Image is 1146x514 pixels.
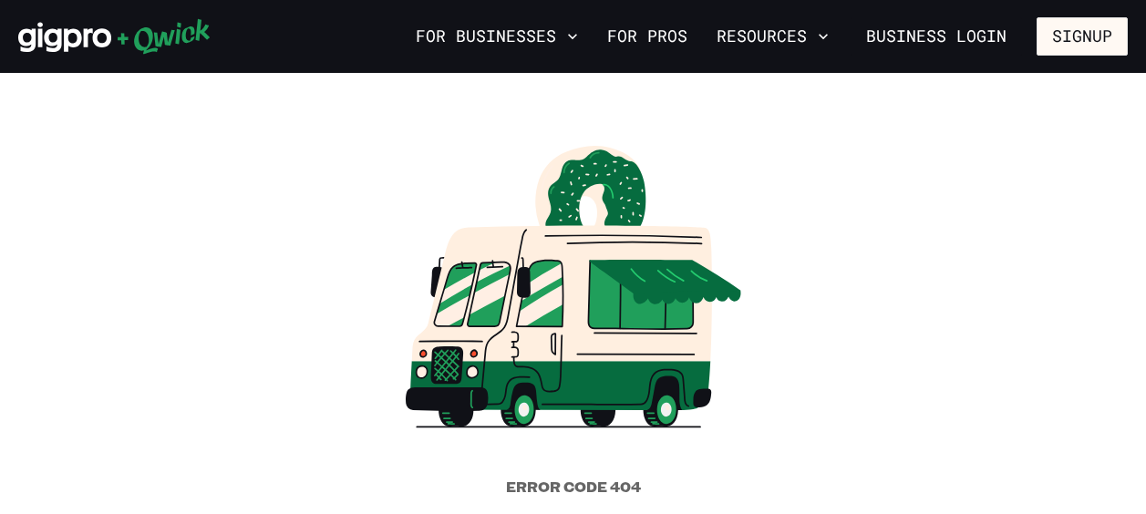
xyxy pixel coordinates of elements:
[600,21,695,52] a: For Pros
[851,17,1022,56] a: Business Login
[709,21,836,52] button: Resources
[408,21,585,52] button: For Businesses
[506,478,641,496] h5: Error code 404
[1037,17,1128,56] button: Signup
